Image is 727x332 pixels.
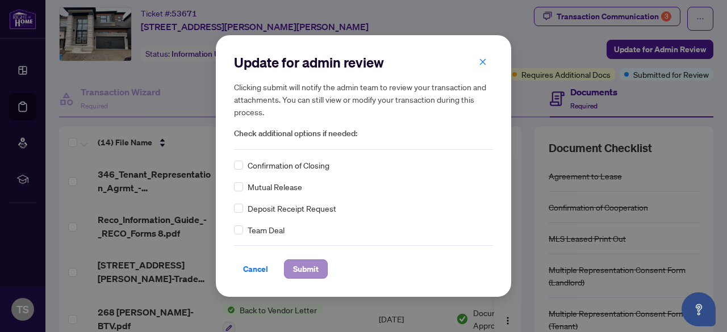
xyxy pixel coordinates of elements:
span: Team Deal [248,224,285,236]
span: close [479,58,487,66]
span: Check additional options if needed: [234,127,493,140]
span: Deposit Receipt Request [248,202,336,215]
span: Cancel [243,260,268,278]
button: Submit [284,259,328,279]
button: Open asap [682,292,716,326]
button: Cancel [234,259,277,279]
span: Submit [293,260,319,278]
h2: Update for admin review [234,53,493,72]
span: Confirmation of Closing [248,159,329,171]
h5: Clicking submit will notify the admin team to review your transaction and attachments. You can st... [234,81,493,118]
span: Mutual Release [248,180,302,193]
